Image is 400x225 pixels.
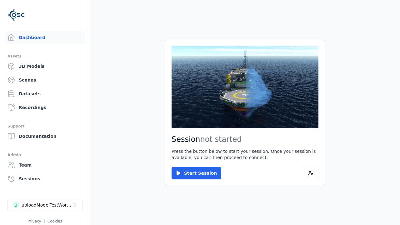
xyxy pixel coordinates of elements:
a: Cookies [47,219,62,223]
a: Dashboard [5,31,85,44]
p: Press the button below to start your session. Once your session is available, you can then procee... [172,148,318,161]
div: Assets [7,52,82,60]
div: Support [7,122,82,130]
a: Documentation [5,130,85,142]
a: Scenes [5,74,85,86]
span: | [44,219,45,223]
a: Team [5,159,85,171]
button: Select a workspace [7,199,82,211]
a: Sessions [5,172,85,185]
div: uploadModelTestWorkspace [22,202,72,208]
a: 3D Models [5,60,85,72]
h2: Session [172,134,318,144]
a: Privacy [27,219,41,223]
a: Datasets [5,87,85,100]
button: Start Session [172,167,221,179]
div: u [13,202,19,208]
span: not started [200,135,242,144]
div: Admin [7,151,82,159]
a: Recordings [5,101,85,114]
img: Logo [7,6,25,24]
